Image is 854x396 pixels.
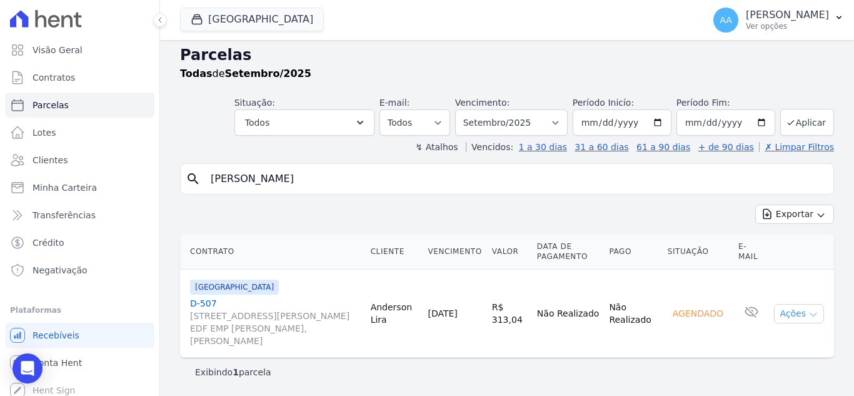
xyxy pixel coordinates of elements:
[604,270,662,358] td: Não Realizado
[663,234,733,270] th: Situação
[466,142,513,152] label: Vencidos:
[33,264,88,277] span: Negativação
[636,142,690,152] a: 61 a 90 dias
[379,98,410,108] label: E-mail:
[487,234,532,270] th: Valor
[366,234,423,270] th: Cliente
[5,258,154,283] a: Negativação
[180,234,366,270] th: Contrato
[180,8,324,31] button: [GEOGRAPHIC_DATA]
[676,96,775,109] label: Período Fim:
[423,234,486,270] th: Vencimento
[33,154,68,166] span: Clientes
[33,71,75,84] span: Contratos
[519,142,567,152] a: 1 a 30 dias
[573,98,634,108] label: Período Inicío:
[698,142,754,152] a: + de 90 dias
[190,310,361,347] span: [STREET_ADDRESS][PERSON_NAME] EDF EMP [PERSON_NAME], [PERSON_NAME]
[186,171,201,186] i: search
[575,142,628,152] a: 31 a 60 dias
[33,357,82,369] span: Conta Hent
[5,230,154,255] a: Crédito
[33,329,79,342] span: Recebíveis
[33,44,83,56] span: Visão Geral
[532,270,605,358] td: Não Realizado
[604,234,662,270] th: Pago
[455,98,510,108] label: Vencimento:
[234,109,374,136] button: Todos
[10,303,149,318] div: Plataformas
[225,68,311,79] strong: Setembro/2025
[190,280,279,295] span: [GEOGRAPHIC_DATA]
[532,234,605,270] th: Data de Pagamento
[245,115,269,130] span: Todos
[746,9,829,21] p: [PERSON_NAME]
[5,175,154,200] a: Minha Carteira
[703,3,854,38] button: AA [PERSON_NAME] Ver opções
[190,297,361,347] a: D-507[STREET_ADDRESS][PERSON_NAME] EDF EMP [PERSON_NAME], [PERSON_NAME]
[5,65,154,90] a: Contratos
[759,142,834,152] a: ✗ Limpar Filtros
[428,308,457,318] a: [DATE]
[234,98,275,108] label: Situação:
[733,234,769,270] th: E-mail
[5,93,154,118] a: Parcelas
[755,205,834,224] button: Exportar
[203,166,828,191] input: Buscar por nome do lote ou do cliente
[5,203,154,228] a: Transferências
[720,16,732,24] span: AA
[13,353,43,383] div: Open Intercom Messenger
[5,350,154,375] a: Conta Hent
[668,305,728,322] div: Agendado
[5,148,154,173] a: Clientes
[487,270,532,358] td: R$ 313,04
[746,21,829,31] p: Ver opções
[780,109,834,136] button: Aplicar
[33,236,64,249] span: Crédito
[5,323,154,348] a: Recebíveis
[774,304,824,323] button: Ações
[233,367,239,377] b: 1
[366,270,423,358] td: Anderson Lira
[33,126,56,139] span: Lotes
[180,44,834,66] h2: Parcelas
[5,38,154,63] a: Visão Geral
[415,142,458,152] label: ↯ Atalhos
[33,99,69,111] span: Parcelas
[5,120,154,145] a: Lotes
[180,66,311,81] p: de
[33,181,97,194] span: Minha Carteira
[195,366,271,378] p: Exibindo parcela
[33,209,96,221] span: Transferências
[180,68,213,79] strong: Todas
